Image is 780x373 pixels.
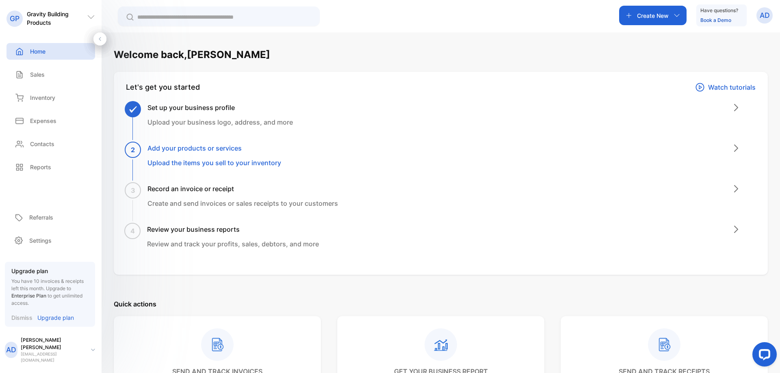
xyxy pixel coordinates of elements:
span: Enterprise Plan [11,293,46,299]
p: Settings [29,236,52,245]
p: Contacts [30,140,54,148]
a: Watch tutorials [695,82,756,93]
span: Upgrade to to get unlimited access. [11,285,82,306]
p: Upload your business logo, address, and more [147,117,293,127]
p: Gravity Building Products [27,10,87,27]
p: Upgrade plan [37,313,74,322]
h3: Review your business reports [147,224,319,234]
p: Review and track your profits, sales, debtors, and more [147,239,319,249]
h3: Record an invoice or receipt [147,184,338,194]
p: AD [760,10,770,21]
p: Create and send invoices or sales receipts to your customers [147,198,338,208]
p: AD [6,345,16,355]
p: Have questions? [700,6,738,15]
p: Reports [30,163,51,171]
h3: Add your products or services [147,143,281,153]
p: You have 10 invoices & receipts left this month. [11,278,89,307]
p: Dismiss [11,313,32,322]
h3: Set up your business profile [147,103,293,112]
p: Sales [30,70,45,79]
h1: Welcome back, [PERSON_NAME] [114,47,270,62]
p: Expenses [30,116,56,125]
p: Inventory [30,93,55,102]
span: 3 [131,185,135,195]
iframe: LiveChat chat widget [746,339,780,373]
p: Create New [637,11,669,20]
p: [EMAIL_ADDRESS][DOMAIN_NAME] [21,351,84,363]
p: Watch tutorials [708,82,756,92]
p: Home [30,47,45,56]
p: [PERSON_NAME] [PERSON_NAME] [21,336,84,351]
p: Upload the items you sell to your inventory [147,158,281,168]
a: Book a Demo [700,17,731,23]
a: Upgrade plan [32,313,74,322]
p: Referrals [29,213,53,222]
button: Create New [619,6,687,25]
span: 4 [130,226,135,236]
div: Let's get you started [126,82,200,93]
span: 2 [131,145,135,155]
p: GP [10,13,19,24]
button: AD [756,6,773,25]
p: Quick actions [114,299,768,309]
p: Upgrade plan [11,267,89,275]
